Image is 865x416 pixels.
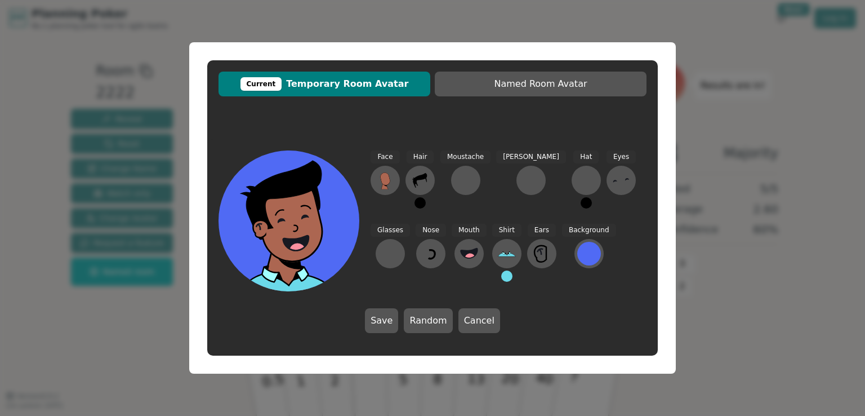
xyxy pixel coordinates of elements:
button: Cancel [458,308,500,333]
button: Named Room Avatar [435,72,646,96]
span: Glasses [371,224,410,237]
span: Hair [407,151,434,163]
span: Shirt [492,224,521,237]
span: Face [371,151,399,163]
span: Named Room Avatar [440,77,641,91]
span: [PERSON_NAME] [496,151,566,163]
span: Temporary Room Avatar [224,77,425,91]
span: Ears [528,224,556,237]
button: Save [365,308,398,333]
span: Background [562,224,616,237]
span: Mouth [452,224,487,237]
span: Nose [416,224,446,237]
span: Hat [573,151,599,163]
span: Moustache [440,151,491,163]
button: Random [404,308,452,333]
div: Current [240,77,282,91]
span: Eyes [607,151,636,163]
button: CurrentTemporary Room Avatar [219,72,430,96]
